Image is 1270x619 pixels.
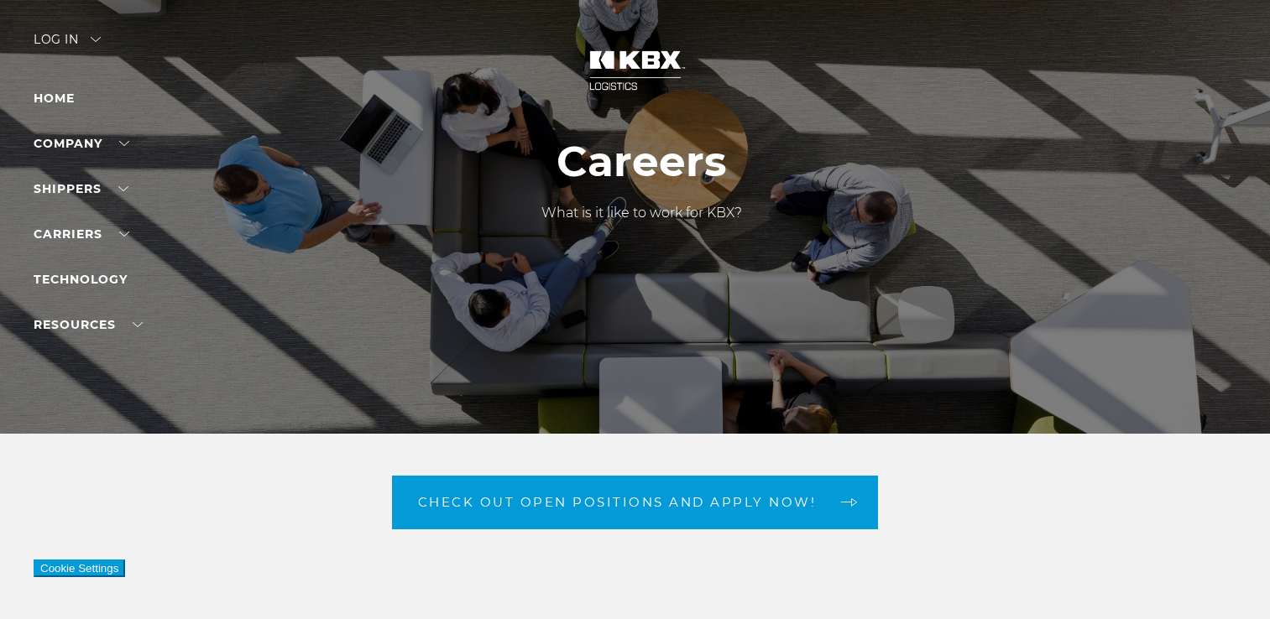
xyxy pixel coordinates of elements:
[418,496,817,508] span: Check out open positions and apply now!
[572,34,698,107] img: kbx logo
[34,91,75,106] a: Home
[541,138,742,186] h1: Careers
[34,226,129,242] a: Carriers
[541,203,742,223] p: What is it like to work for KBX?
[34,317,143,332] a: RESOURCES
[91,37,101,42] img: arrow
[34,136,129,151] a: Company
[34,181,128,196] a: SHIPPERS
[34,34,101,58] div: Log in
[34,559,125,577] button: Cookie Settings
[392,476,879,529] a: Check out open positions and apply now! arrow arrow
[34,272,128,287] a: Technology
